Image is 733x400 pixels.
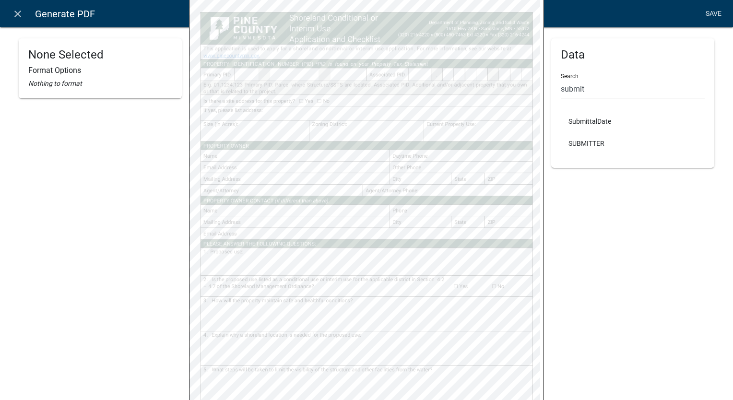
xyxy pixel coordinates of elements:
a: Save [701,5,725,23]
i: Nothing to format [28,80,82,87]
h4: None Selected [28,48,172,62]
h6: Format Options [28,66,172,75]
span: Generate PDF [35,4,95,24]
li: SubmittalDate [561,110,705,132]
i: close [12,8,24,20]
li: SUBMITTER [561,132,705,154]
h4: Data [561,48,705,62]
